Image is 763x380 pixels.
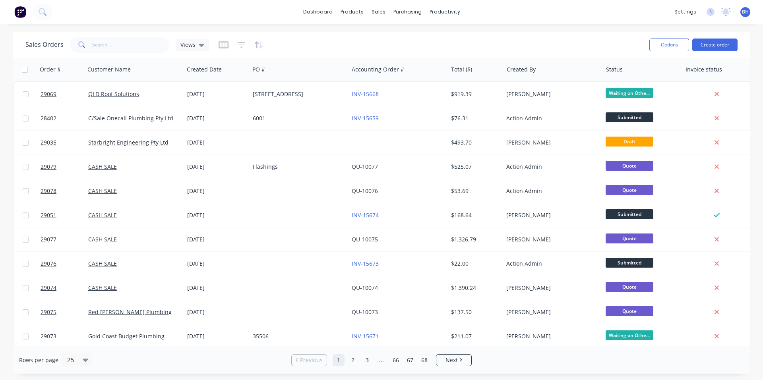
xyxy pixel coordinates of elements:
[451,90,498,98] div: $919.39
[352,235,378,243] a: QU-10075
[337,6,368,18] div: products
[506,308,595,316] div: [PERSON_NAME]
[88,211,117,219] a: CASH SALE
[41,163,56,171] span: 29079
[606,137,653,147] span: Draft
[606,258,653,268] span: Submitted
[506,332,595,340] div: [PERSON_NAME]
[288,354,475,366] ul: Pagination
[361,354,373,366] a: Page 3
[187,163,246,171] div: [DATE]
[187,90,246,98] div: [DATE]
[404,354,416,366] a: Page 67
[352,163,378,170] a: QU-10077
[253,114,341,122] div: 6001
[451,114,498,122] div: $76.31
[506,139,595,147] div: [PERSON_NAME]
[41,252,88,276] a: 29076
[606,233,653,243] span: Quote
[92,37,170,53] input: Search...
[352,260,379,267] a: INV-15673
[426,6,464,18] div: productivity
[606,185,653,195] span: Quote
[41,179,88,203] a: 29078
[88,163,117,170] a: CASH SALE
[390,354,402,366] a: Page 66
[451,235,498,243] div: $1,326.79
[299,6,337,18] a: dashboard
[506,114,595,122] div: Action Admin
[41,308,56,316] span: 29075
[14,6,26,18] img: Factory
[41,131,88,154] a: 29035
[19,356,58,364] span: Rows per page
[742,8,749,15] span: BH
[451,308,498,316] div: $137.50
[187,139,246,147] div: [DATE]
[606,306,653,316] span: Quote
[506,90,595,98] div: [PERSON_NAME]
[253,90,341,98] div: [STREET_ADDRESS]
[506,284,595,292] div: [PERSON_NAME]
[41,187,56,195] span: 29078
[451,187,498,195] div: $53.69
[41,211,56,219] span: 29051
[451,211,498,219] div: $168.64
[253,163,341,171] div: Flashings
[88,284,117,291] a: CASH SALE
[25,41,64,48] h1: Sales Orders
[88,308,172,316] a: Red [PERSON_NAME] Plumbing
[41,139,56,147] span: 29035
[352,66,404,73] div: Accounting Order #
[649,39,689,51] button: Options
[506,211,595,219] div: [PERSON_NAME]
[389,6,426,18] div: purchasing
[436,356,471,364] a: Next page
[41,203,88,227] a: 29051
[506,235,595,243] div: [PERSON_NAME]
[451,332,498,340] div: $211.07
[88,235,117,243] a: CASH SALE
[88,260,117,267] a: CASH SALE
[606,88,653,98] span: Waiting on Othe...
[506,163,595,171] div: Action Admin
[300,356,323,364] span: Previous
[347,354,359,366] a: Page 2
[41,284,56,292] span: 29074
[506,260,595,268] div: Action Admin
[41,260,56,268] span: 29076
[352,90,379,98] a: INV-15668
[187,211,246,219] div: [DATE]
[187,332,246,340] div: [DATE]
[41,82,88,106] a: 29069
[41,90,56,98] span: 29069
[88,90,139,98] a: QLD Roof Solutions
[87,66,131,73] div: Customer Name
[368,6,389,18] div: sales
[41,332,56,340] span: 29073
[253,332,341,340] div: 35506
[187,66,222,73] div: Created Date
[187,308,246,316] div: [DATE]
[41,155,88,179] a: 29079
[187,114,246,122] div: [DATE]
[41,235,56,243] span: 29077
[606,209,653,219] span: Submitted
[451,163,498,171] div: $525.07
[41,276,88,300] a: 29074
[352,308,378,316] a: QU-10073
[451,139,498,147] div: $493.70
[670,6,700,18] div: settings
[41,300,88,324] a: 29075
[88,187,117,195] a: CASH SALE
[333,354,345,366] a: Page 1 is your current page
[180,41,196,49] span: Views
[187,187,246,195] div: [DATE]
[41,106,88,130] a: 28402
[292,356,327,364] a: Previous page
[451,66,472,73] div: Total ($)
[187,284,246,292] div: [DATE]
[41,228,88,251] a: 29077
[352,332,379,340] a: INV-15671
[187,260,246,268] div: [DATE]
